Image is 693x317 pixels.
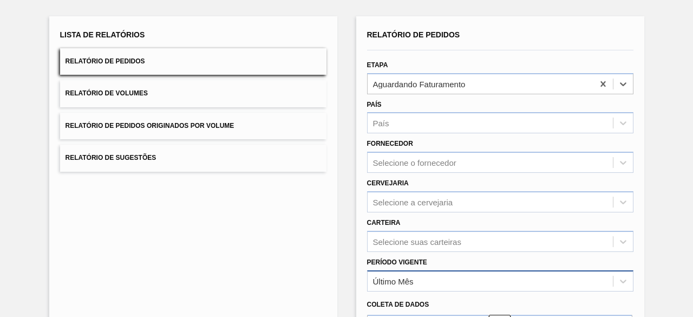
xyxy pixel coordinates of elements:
button: Relatório de Volumes [60,80,326,107]
font: Relatório de Sugestões [66,154,156,162]
font: Relatório de Pedidos [66,57,145,65]
font: País [367,101,382,108]
font: Selecione a cervejaria [373,197,453,206]
font: Coleta de dados [367,301,429,308]
font: Lista de Relatórios [60,30,145,39]
font: Selecione suas carteiras [373,237,461,246]
font: País [373,119,389,128]
font: Período Vigente [367,258,427,266]
font: Aguardando Faturamento [373,79,466,88]
button: Relatório de Sugestões [60,145,326,171]
font: Fornecedor [367,140,413,147]
font: Relatório de Volumes [66,90,148,98]
font: Último Mês [373,276,414,286]
font: Etapa [367,61,388,69]
font: Carteira [367,219,401,227]
font: Relatório de Pedidos Originados por Volume [66,122,234,130]
button: Relatório de Pedidos [60,48,326,75]
button: Relatório de Pedidos Originados por Volume [60,113,326,139]
font: Relatório de Pedidos [367,30,460,39]
font: Cervejaria [367,179,409,187]
font: Selecione o fornecedor [373,158,456,167]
